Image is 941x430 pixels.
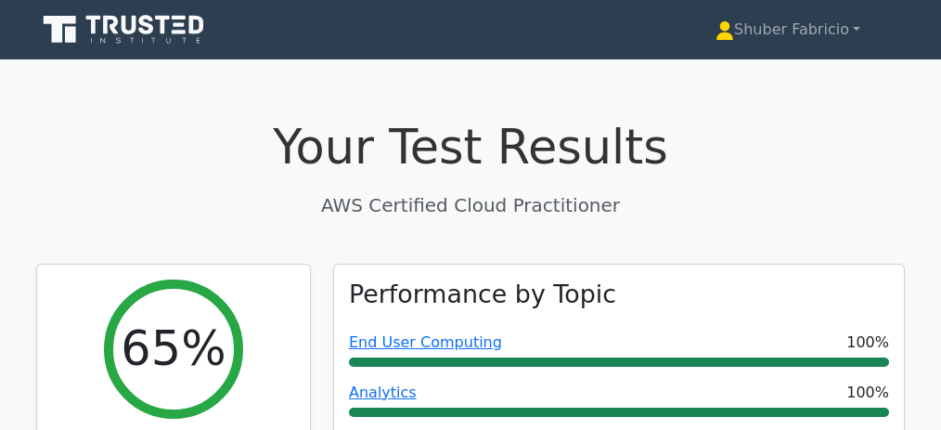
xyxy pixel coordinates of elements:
a: Analytics [349,384,417,401]
span: 100% [846,382,889,404]
p: AWS Certified Cloud Practitioner [36,191,905,219]
a: Shuber Fabricio [671,11,905,48]
h3: Performance by Topic [349,280,616,309]
h2: 65% [121,320,226,377]
a: End User Computing [349,333,502,351]
h1: Your Test Results [36,119,905,176]
span: 100% [846,332,889,354]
